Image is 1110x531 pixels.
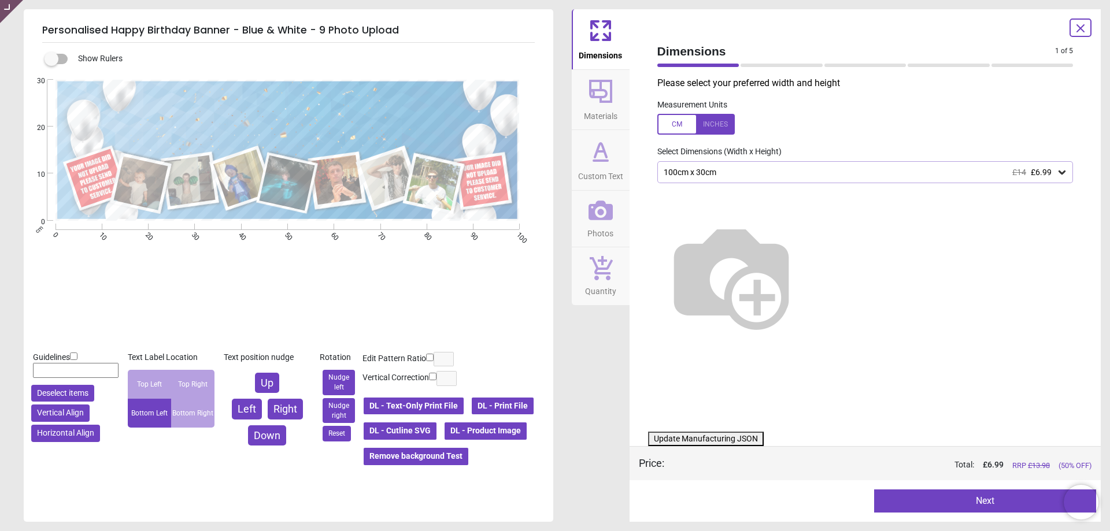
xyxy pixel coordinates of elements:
[23,170,45,180] span: 10
[1028,461,1050,470] span: £ 13.98
[128,352,214,363] div: Text Label Location
[171,399,214,428] div: Bottom Right
[33,352,70,362] span: Guidelines
[579,44,622,62] span: Dimensions
[471,396,535,416] button: DL - Print File
[362,353,426,365] label: Edit Pattern Ratio
[362,396,465,416] button: DL - Text-Only Print File
[248,425,286,445] button: Down
[362,421,438,441] button: DL - Cutline SVG
[663,168,1057,177] div: 100cm x 30cm
[648,432,764,447] button: Update Manufacturing JSON
[657,43,1056,60] span: Dimensions
[255,373,279,393] button: Up
[1012,168,1026,177] span: £14
[657,202,805,350] img: Helper for size comparison
[1059,461,1091,471] span: (50% OFF)
[443,421,528,441] button: DL - Product Image
[682,459,1092,471] div: Total:
[657,99,727,111] label: Measurement Units
[572,191,630,247] button: Photos
[23,217,45,227] span: 0
[578,165,623,183] span: Custom Text
[584,105,617,122] span: Materials
[572,9,630,69] button: Dimensions
[23,123,45,133] span: 20
[1031,168,1052,177] span: £6.99
[572,247,630,305] button: Quantity
[51,52,553,66] div: Show Rulers
[1012,461,1050,471] span: RRP
[987,460,1004,469] span: 6.99
[362,447,469,466] button: Remove background Test
[323,370,355,395] button: Nudge left
[572,130,630,190] button: Custom Text
[1055,46,1073,56] span: 1 of 5
[585,280,616,298] span: Quantity
[268,399,303,419] button: Right
[639,456,664,470] div: Price :
[128,399,171,428] div: Bottom Left
[232,399,262,419] button: Left
[323,426,351,441] button: Reset
[320,352,358,363] div: Rotation
[42,18,535,43] h5: Personalised Happy Birthday Banner - Blue & White - 9 Photo Upload
[323,398,355,424] button: Nudge right
[983,459,1004,471] span: £
[31,404,90,422] button: Vertical Align
[874,489,1096,513] button: Next
[128,370,171,399] div: Top Left
[23,76,45,86] span: 30
[31,425,100,442] button: Horizontal Align
[572,70,630,130] button: Materials
[657,77,1083,90] p: Please select your preferred width and height
[224,352,310,363] div: Text position nudge
[171,370,214,399] div: Top Right
[31,385,94,402] button: Deselect items
[648,146,782,158] label: Select Dimensions (Width x Height)
[587,222,613,240] span: Photos
[362,372,429,384] label: Vertical Correction
[1064,485,1098,519] iframe: Brevo live chat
